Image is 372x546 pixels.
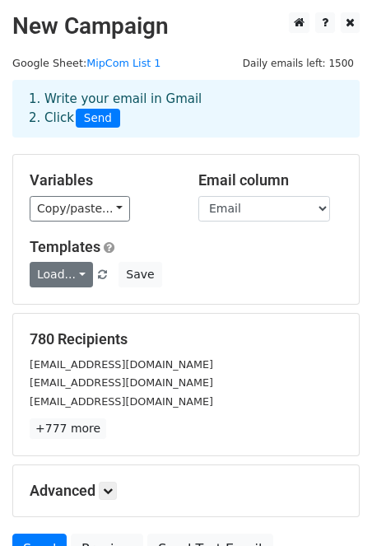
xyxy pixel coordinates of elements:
[30,418,106,439] a: +777 more
[16,90,356,128] div: 1. Write your email in Gmail 2. Click
[76,109,120,128] span: Send
[30,262,93,287] a: Load...
[237,54,360,72] span: Daily emails left: 1500
[30,196,130,222] a: Copy/paste...
[119,262,161,287] button: Save
[30,376,213,389] small: [EMAIL_ADDRESS][DOMAIN_NAME]
[12,57,160,69] small: Google Sheet:
[198,171,342,189] h5: Email column
[290,467,372,546] iframe: Chat Widget
[30,171,174,189] h5: Variables
[12,12,360,40] h2: New Campaign
[86,57,160,69] a: MipCom List 1
[30,330,342,348] h5: 780 Recipients
[30,482,342,500] h5: Advanced
[30,395,213,408] small: [EMAIL_ADDRESS][DOMAIN_NAME]
[30,238,100,255] a: Templates
[237,57,360,69] a: Daily emails left: 1500
[30,358,213,371] small: [EMAIL_ADDRESS][DOMAIN_NAME]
